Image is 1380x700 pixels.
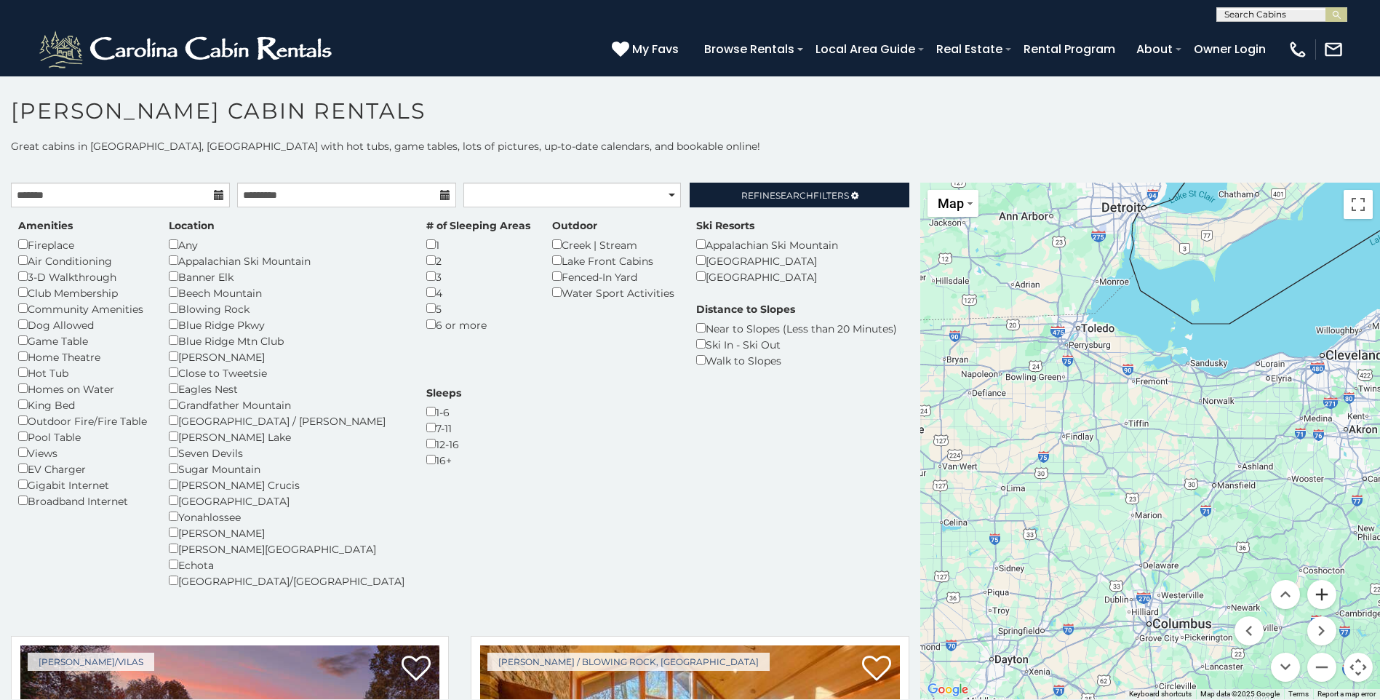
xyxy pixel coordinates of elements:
div: [GEOGRAPHIC_DATA]/[GEOGRAPHIC_DATA] [169,573,404,589]
div: Walk to Slopes [696,352,897,368]
button: Map camera controls [1344,653,1373,682]
div: Club Membership [18,285,147,301]
div: Outdoor Fire/Fire Table [18,413,147,429]
div: [PERSON_NAME] [169,525,404,541]
span: Refine Filters [741,190,849,201]
div: Echota [169,557,404,573]
div: Homes on Water [18,381,147,397]
a: Open this area in Google Maps (opens a new window) [924,680,972,699]
div: Game Table [18,333,147,349]
div: Appalachian Ski Mountain [696,236,838,252]
div: [PERSON_NAME][GEOGRAPHIC_DATA] [169,541,404,557]
a: Real Estate [929,36,1010,62]
div: Blue Ridge Pkwy [169,317,404,333]
div: Fireplace [18,236,147,252]
button: Move up [1271,580,1300,609]
a: Add to favorites [862,654,891,685]
div: Air Conditioning [18,252,147,269]
button: Zoom out [1307,653,1336,682]
div: Dog Allowed [18,317,147,333]
div: [PERSON_NAME] Crucis [169,477,404,493]
div: 5 [426,301,530,317]
label: Location [169,218,215,233]
div: [PERSON_NAME] [169,349,404,365]
div: Gigabit Internet [18,477,147,493]
span: Map [938,196,964,211]
div: 16+ [426,452,461,468]
label: Ski Resorts [696,218,754,233]
div: Banner Elk [169,269,404,285]
span: Search [775,190,813,201]
a: Rental Program [1016,36,1122,62]
span: Map data ©2025 Google [1200,690,1280,698]
div: Ski In - Ski Out [696,336,897,352]
div: Blowing Rock [169,301,404,317]
div: [GEOGRAPHIC_DATA] / [PERSON_NAME] [169,413,404,429]
div: Blue Ridge Mtn Club [169,333,404,349]
button: Toggle fullscreen view [1344,190,1373,219]
div: [GEOGRAPHIC_DATA] [169,493,404,509]
div: Close to Tweetsie [169,365,404,381]
div: 1 [426,236,530,252]
div: [PERSON_NAME] Lake [169,429,404,445]
img: phone-regular-white.png [1288,39,1308,60]
a: Local Area Guide [808,36,922,62]
div: 4 [426,285,530,301]
div: 3-D Walkthrough [18,269,147,285]
div: 2 [426,252,530,269]
a: About [1129,36,1180,62]
label: Distance to Slopes [696,302,795,317]
div: Views [18,445,147,461]
a: My Favs [612,40,682,59]
div: [GEOGRAPHIC_DATA] [696,252,838,269]
span: My Favs [632,40,679,58]
div: Eagles Nest [169,381,404,397]
img: White-1-2.png [36,28,338,71]
button: Move left [1235,616,1264,645]
a: Browse Rentals [697,36,802,62]
div: Pool Table [18,429,147,445]
a: [PERSON_NAME]/Vilas [28,653,154,671]
div: Near to Slopes (Less than 20 Minutes) [696,320,897,336]
div: Yonahlossee [169,509,404,525]
div: Creek | Stream [552,236,674,252]
div: Community Amenities [18,301,147,317]
div: Seven Devils [169,445,404,461]
button: Change map style [928,190,978,217]
a: Add to favorites [402,654,431,685]
a: RefineSearchFilters [690,183,909,207]
label: Sleeps [426,386,461,400]
a: [PERSON_NAME] / Blowing Rock, [GEOGRAPHIC_DATA] [487,653,770,671]
div: [GEOGRAPHIC_DATA] [696,269,838,285]
button: Keyboard shortcuts [1129,689,1192,699]
div: Broadband Internet [18,493,147,509]
div: 6 or more [426,317,530,333]
button: Move right [1307,616,1336,645]
div: Any [169,236,404,252]
img: mail-regular-white.png [1323,39,1344,60]
div: Sugar Mountain [169,461,404,477]
div: Beech Mountain [169,285,404,301]
div: Fenced-In Yard [552,269,674,285]
div: Grandfather Mountain [169,397,404,413]
div: Home Theatre [18,349,147,365]
div: 3 [426,269,530,285]
div: Hot Tub [18,365,147,381]
div: Appalachian Ski Mountain [169,252,404,269]
button: Zoom in [1307,580,1336,609]
a: Report a map error [1317,690,1376,698]
div: EV Charger [18,461,147,477]
label: Amenities [18,218,73,233]
label: Outdoor [552,218,597,233]
div: Lake Front Cabins [552,252,674,269]
div: 12-16 [426,436,461,452]
div: 1-6 [426,404,461,420]
button: Move down [1271,653,1300,682]
a: Terms (opens in new tab) [1288,690,1309,698]
div: King Bed [18,397,147,413]
img: Google [924,680,972,699]
a: Owner Login [1186,36,1273,62]
label: # of Sleeping Areas [426,218,530,233]
div: 7-11 [426,420,461,436]
div: Water Sport Activities [552,285,674,301]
